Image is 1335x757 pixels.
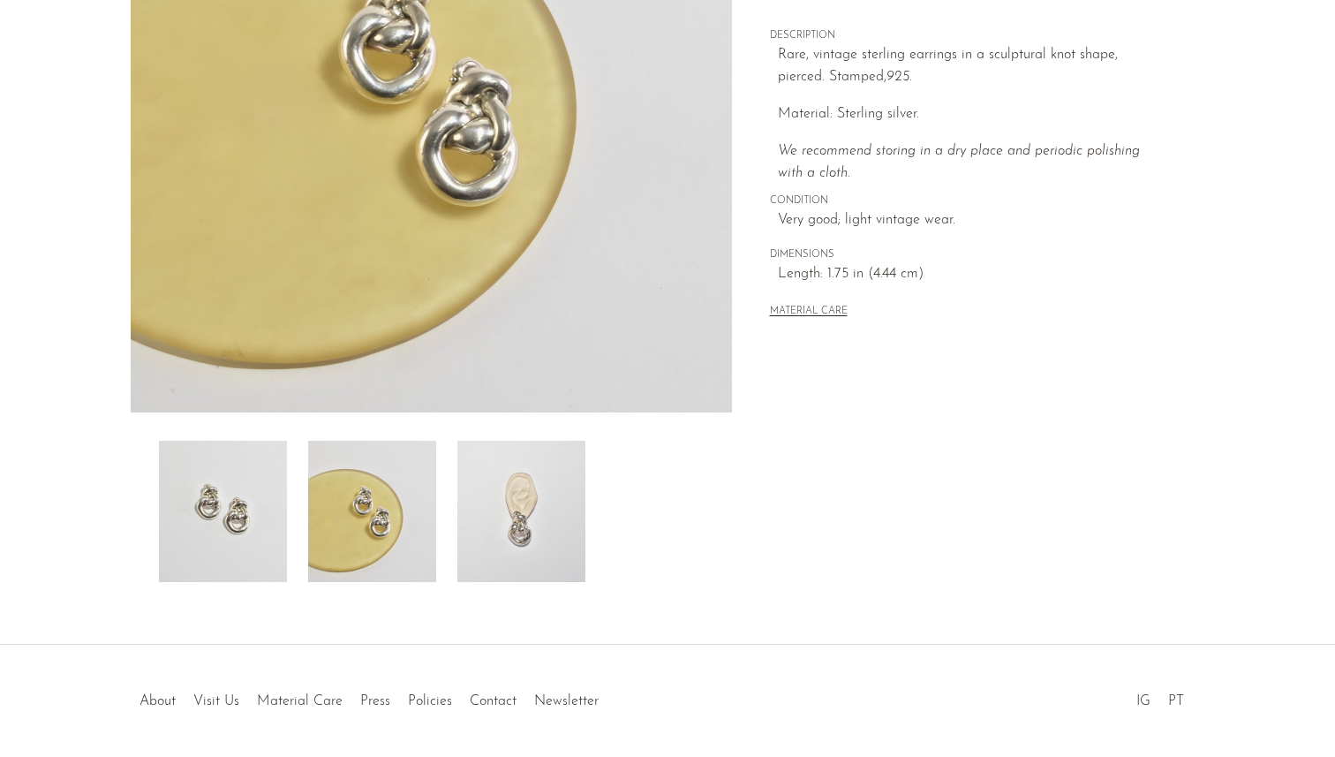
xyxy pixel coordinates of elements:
[1136,694,1150,708] a: IG
[778,209,1167,232] span: Very good; light vintage wear.
[778,144,1140,181] i: We recommend storing in a dry place and periodic polishing with a cloth.
[886,70,912,84] em: 925.
[257,694,343,708] a: Material Care
[308,441,436,582] img: Silver Knot Earrings
[778,44,1167,89] p: Rare, vintage sterling earrings in a sculptural knot shape, pierced. Stamped,
[470,694,517,708] a: Contact
[1128,680,1193,714] ul: Social Medias
[159,441,287,582] img: Silver Knot Earrings
[778,103,1167,126] p: Material: Sterling silver.
[140,694,176,708] a: About
[457,441,585,582] img: Silver Knot Earrings
[770,247,1167,263] span: DIMENSIONS
[131,680,607,714] ul: Quick links
[770,28,1167,44] span: DESCRIPTION
[770,193,1167,209] span: CONDITION
[1168,694,1184,708] a: PT
[778,263,1167,286] span: Length: 1.75 in (4.44 cm)
[193,694,239,708] a: Visit Us
[408,694,452,708] a: Policies
[360,694,390,708] a: Press
[770,306,848,319] button: MATERIAL CARE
